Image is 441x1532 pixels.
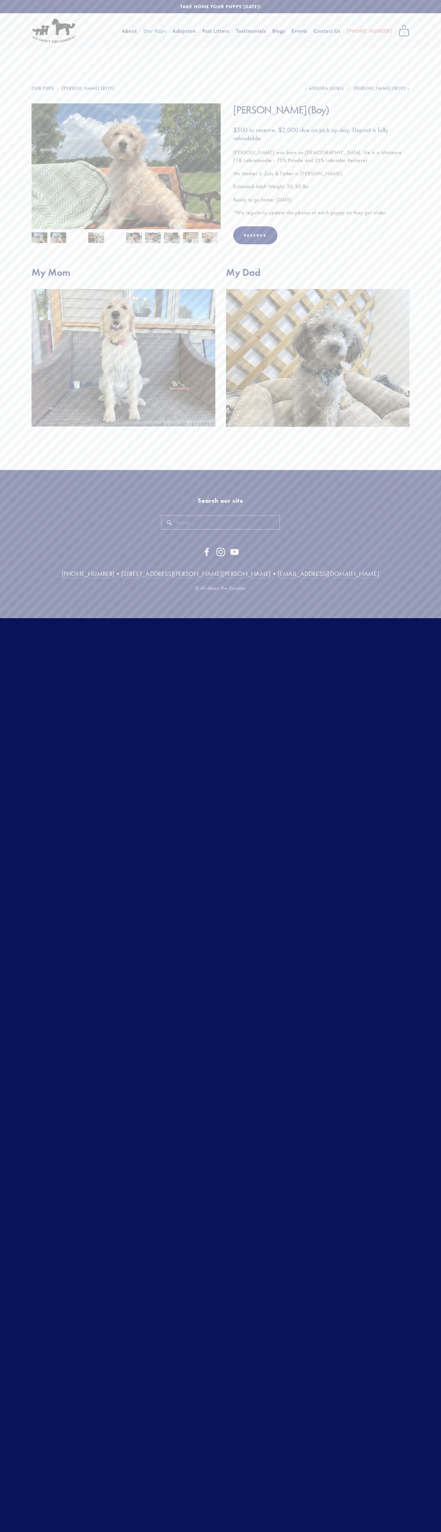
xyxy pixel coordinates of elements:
a: YouTube [230,548,239,556]
a: About [122,25,137,37]
p: © All About The Doodles [32,584,409,592]
span: Ahsoka (Girl) [309,86,344,91]
img: Luke Skywalker 8.jpg [32,103,221,245]
input: Search [161,515,280,530]
a: Adoption [172,25,196,37]
span: [PERSON_NAME] (Boy) [354,86,406,91]
em: *We regularly update the photos of each puppy as they get older. [233,210,387,216]
p: Estimated Adult Weight: 20-30 lbs [233,183,410,191]
a: Events [292,25,308,37]
img: All About The Doodles [32,19,76,43]
strong: Search our site [198,497,243,504]
p: His Mother is Zulu & Father is [PERSON_NAME]. [233,170,410,178]
img: Luke Skywalker 2.jpg [202,232,218,244]
p: [PERSON_NAME] was born on [DEMOGRAPHIC_DATA]. He is a Miniature F1B Labradoodle - 75% Poodle and ... [233,148,410,165]
a: [PERSON_NAME] (Boy) [62,86,114,91]
a: Our Pups [143,25,166,37]
a: Our Pups [32,86,54,91]
a: [EMAIL_ADDRESS][DOMAIN_NAME] [278,570,380,578]
a: 0 items in cart [396,23,413,39]
a: [PHONE_NUMBER] [62,570,115,578]
h3: • • [32,570,409,578]
h3: $500 to reserve. $2,000 due on pick up day. Deposit is fully refundable. [233,126,410,142]
img: Luke Skywalker 1.jpg [183,232,199,244]
a: Facebook [202,548,211,556]
h2: My Mom [32,266,215,278]
h2: My Dad [226,266,410,278]
img: Luke Skywalker 8.jpg [32,232,47,244]
a: Blogs [272,25,285,37]
a: Past Litters [202,27,230,34]
a: Contact Us [314,25,340,37]
img: Luke Skywalker 9.jpg [50,232,66,244]
img: Luke Skywalker 3.jpg [145,232,161,244]
img: Luke Skywalker 6.jpg [88,232,104,244]
a: [PHONE_NUMBER] [347,25,392,37]
div: Reserve [233,226,277,244]
img: Luke Skywalker 4.jpg [164,232,180,244]
p: Ready to go home: [DATE] [233,196,410,204]
img: Luke Skywalker 5.jpg [126,232,142,244]
h1: [PERSON_NAME] (Boy) [233,103,410,116]
div: Reserve [244,233,267,238]
a: [PERSON_NAME] (Boy) [354,86,409,91]
a: Ahsoka (Girl) [305,86,344,91]
a: Testimonials [236,25,266,37]
span: 0 [399,28,409,37]
a: Instagram [216,548,225,556]
a: [STREET_ADDRESS][PERSON_NAME][PERSON_NAME] [121,570,271,578]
